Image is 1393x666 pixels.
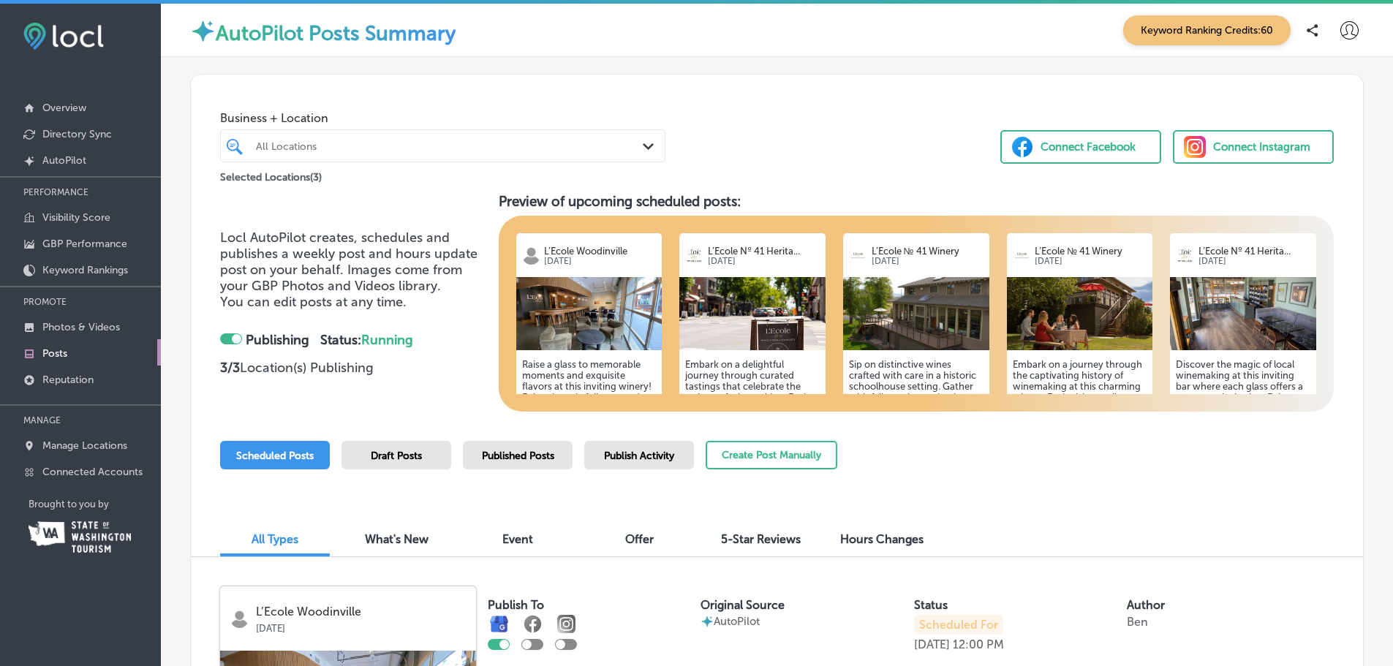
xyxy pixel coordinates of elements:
img: logo [685,246,703,265]
p: L’Ecole № 41 Winery [1035,246,1147,257]
p: Scheduled For [914,615,1003,635]
img: logo [522,246,540,265]
label: Original Source [701,598,785,612]
label: AutoPilot Posts Summary [216,21,456,45]
p: AutoPilot [714,615,760,628]
span: 5-Star Reviews [721,532,801,546]
img: fda3e92497d09a02dc62c9cd864e3231.png [23,23,104,50]
p: Posts [42,347,67,360]
p: Selected Locations ( 3 ) [220,165,322,183]
p: [DATE] [544,257,656,266]
p: [DATE] [914,637,950,651]
span: Draft Posts [371,450,422,462]
p: Visibility Score [42,211,110,224]
h5: Raise a glass to memorable moments and exquisite flavors at this inviting winery! Enjoy thoughtfu... [522,359,657,523]
button: Create Post Manually [706,441,837,469]
span: Locl AutoPilot creates, schedules and publishes a weekly post and hours update post on your behal... [220,230,477,294]
img: logo [230,610,249,628]
strong: 3 / 3 [220,360,240,376]
h5: Embark on a delightful journey through curated tastings that celebrate the artistry of winemaking... [685,359,820,523]
label: Status [914,598,948,612]
h3: Preview of upcoming scheduled posts: [499,193,1334,210]
button: Connect Facebook [1000,130,1161,164]
p: [DATE] [256,618,466,634]
span: All Types [252,532,298,546]
p: L’Ecole Nº 41 Herita... [1198,246,1310,257]
div: Connect Instagram [1213,136,1310,158]
label: Publish To [488,598,544,612]
span: Publish Activity [604,450,674,462]
h5: Discover the magic of local winemaking at this inviting bar where each glass offers a story worth... [1176,359,1310,512]
p: [DATE] [1198,257,1310,266]
p: L’Ecole № 41 Winery [872,246,984,257]
span: Offer [625,532,654,546]
strong: Publishing [246,332,309,348]
p: GBP Performance [42,238,127,250]
p: L’Ecole Woodinville [544,246,656,257]
div: Connect Facebook [1041,136,1136,158]
span: What's New [365,532,429,546]
p: L’Ecole Woodinville [256,605,466,618]
img: 1750787743fad6af06-560a-440c-87bd-b49dd62f1685_2020-09-13.jpg [843,277,989,350]
p: L’Ecole Nº 41 Herita... [708,246,820,257]
img: autopilot-icon [701,615,714,628]
img: Washington Tourism [29,521,131,553]
p: [DATE] [708,257,820,266]
img: 1750787737ec710588-f905-4aa9-83ff-dbb26d4d6bda_Soft_seating.jpeg [516,277,662,350]
img: 1750787728ed4db01d-e0ce-460d-b21f-778e311f8829_Heritage_Inside_14_HighRes.jpg [1170,277,1316,350]
h5: Sip on distinctive wines crafted with care in a historic schoolhouse setting. Gather with fellow ... [849,359,984,523]
p: Ben [1127,615,1148,629]
strong: Status: [320,332,413,348]
span: Published Posts [482,450,554,462]
img: logo [849,246,867,265]
img: logo [1176,246,1194,265]
span: Hours Changes [840,532,924,546]
p: AutoPilot [42,154,86,167]
span: Business + Location [220,111,665,125]
p: Reputation [42,374,94,386]
img: a51bec5b-97b7-4e2b-acef-6b2dff1a5e63_MG_0353.jpg [1007,277,1153,350]
p: [DATE] [872,257,984,266]
h5: Embark on a journey through the captivating history of winemaking at this charming winery. Each v... [1013,359,1147,523]
span: Running [361,332,413,348]
p: Manage Locations [42,439,127,452]
span: Scheduled Posts [236,450,314,462]
p: Overview [42,102,86,114]
p: Keyword Rankings [42,264,128,276]
p: [DATE] [1035,257,1147,266]
span: Keyword Ranking Credits: 60 [1123,15,1291,45]
div: All Locations [256,140,644,152]
p: Brought to you by [29,499,161,510]
p: Directory Sync [42,128,112,140]
button: Connect Instagram [1173,130,1334,164]
img: d456cc2f-9f94-4efb-bbab-ba94af7498d3AFTER95_LEcole-17.jpg [679,277,826,350]
span: Event [502,532,533,546]
label: Author [1127,598,1165,612]
p: Location(s) Publishing [220,360,487,376]
p: Connected Accounts [42,466,143,478]
img: autopilot-icon [190,18,216,44]
p: Photos & Videos [42,321,120,333]
span: You can edit posts at any time. [220,294,407,310]
img: logo [1013,246,1031,265]
p: 12:00 PM [953,637,1004,651]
